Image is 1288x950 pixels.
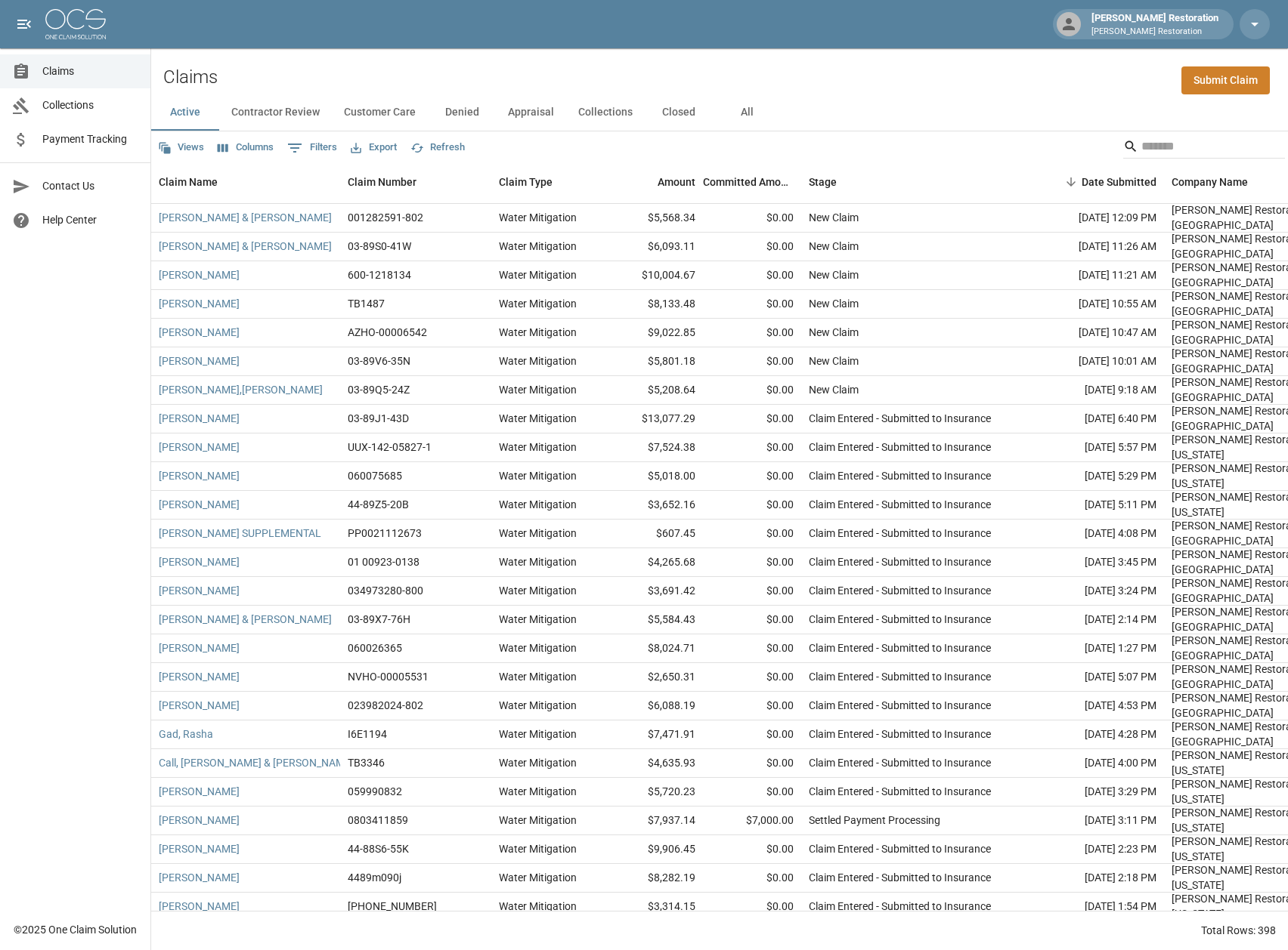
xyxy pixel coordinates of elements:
div: New Claim [809,239,859,254]
div: Claim Name [159,161,218,203]
div: Claim Entered - Submitted to Insurance [809,726,991,742]
div: $0.00 [703,290,801,319]
div: Water Mitigation [499,726,577,742]
div: [DATE] 12:09 PM [1028,204,1164,233]
a: [PERSON_NAME] [159,497,240,512]
div: $7,471.91 [605,720,703,749]
div: $8,133.48 [605,290,703,319]
div: $607.45 [605,520,703,548]
div: Claim Number [348,161,416,203]
div: Committed Amount [703,161,794,203]
div: [DATE] 2:18 PM [1028,864,1164,893]
div: Stage [801,161,1028,203]
div: Claim Entered - Submitted to Insurance [809,755,991,770]
div: $5,568.34 [605,204,703,233]
a: [PERSON_NAME] SUPPLEMENTAL [159,526,321,541]
div: 03-89Q5-24Z [348,382,410,397]
div: Claim Entered - Submitted to Insurance [809,899,991,914]
a: [PERSON_NAME],[PERSON_NAME] [159,382,323,397]
div: NVHO-00005531 [348,669,429,684]
div: $0.00 [703,491,801,520]
a: [PERSON_NAME] [159,468,240,483]
div: Claim Entered - Submitted to Insurance [809,583,991,598]
button: Collections [566,94,645,131]
div: Stage [809,161,837,203]
div: New Claim [809,296,859,311]
div: $0.00 [703,864,801,893]
div: Claim Entered - Submitted to Insurance [809,497,991,512]
div: $0.00 [703,606,801,634]
a: [PERSON_NAME] [159,583,240,598]
div: Claim Name [151,161,340,203]
div: 03-89X7-76H [348,612,410,627]
div: $3,691.42 [605,577,703,606]
button: Denied [428,94,496,131]
div: $0.00 [703,233,801,261]
div: [DATE] 2:14 PM [1028,606,1164,634]
div: Claim Entered - Submitted to Insurance [809,669,991,684]
div: $0.00 [703,204,801,233]
div: Total Rows: 398 [1201,923,1276,938]
div: [DATE] 1:27 PM [1028,634,1164,663]
a: [PERSON_NAME] [159,813,240,828]
div: 0803411859 [348,813,408,828]
p: [PERSON_NAME] Restoration [1091,26,1218,39]
div: $0.00 [703,893,801,921]
button: Customer Care [332,94,428,131]
div: Claim Entered - Submitted to Insurance [809,554,991,569]
div: $7,000.00 [703,807,801,835]
div: Claim Entered - Submitted to Insurance [809,612,991,627]
a: [PERSON_NAME] [159,841,240,856]
div: TB3346 [348,755,385,770]
a: [PERSON_NAME] [159,698,240,713]
a: [PERSON_NAME] & [PERSON_NAME] [159,612,332,627]
div: TB1487 [348,296,385,311]
a: [PERSON_NAME] [159,267,240,282]
div: $0.00 [703,749,801,778]
div: 4489m090j [348,870,401,885]
div: [DATE] 2:23 PM [1028,835,1164,864]
div: Claim Entered - Submitted to Insurance [809,784,991,799]
h2: Claims [163,66,218,88]
div: $7,524.38 [605,433,703,462]
div: $0.00 [703,433,801,462]
div: 44-89Z5-20B [348,497,409,512]
div: $5,720.23 [605,778,703,807]
span: Help Center [42,212,138,228]
div: Water Mitigation [499,841,577,856]
div: 03-89J1-43D [348,411,409,426]
div: Water Mitigation [499,239,577,254]
div: Water Mitigation [499,698,577,713]
div: 034973280-800 [348,583,423,598]
div: Water Mitigation [499,382,577,397]
div: Water Mitigation [499,640,577,655]
a: [PERSON_NAME] [159,411,240,426]
div: [DATE] 11:21 AM [1028,261,1164,290]
div: $0.00 [703,376,801,405]
a: Submit Claim [1181,66,1270,94]
div: $0.00 [703,347,801,376]
div: 060026365 [348,640,402,655]
div: Water Mitigation [499,468,577,483]
div: 600-1218134 [348,267,411,282]
div: Claim Entered - Submitted to Insurance [809,640,991,655]
div: Search [1123,134,1285,162]
div: © 2025 One Claim Solution [14,922,137,937]
div: [DATE] 3:11 PM [1028,807,1164,835]
a: [PERSON_NAME] [159,784,240,799]
div: 01-009-223906 [348,899,437,914]
button: Show filters [283,136,341,160]
a: Gad, Rasha [159,726,213,742]
div: $8,024.71 [605,634,703,663]
div: $7,937.14 [605,807,703,835]
div: $6,093.11 [605,233,703,261]
div: $6,088.19 [605,692,703,720]
div: Claim Type [491,161,605,203]
div: $0.00 [703,634,801,663]
div: $0.00 [703,462,801,491]
button: open drawer [9,9,39,39]
div: Claim Entered - Submitted to Insurance [809,841,991,856]
div: New Claim [809,210,859,225]
div: Claim Entered - Submitted to Insurance [809,698,991,713]
div: $0.00 [703,319,801,347]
